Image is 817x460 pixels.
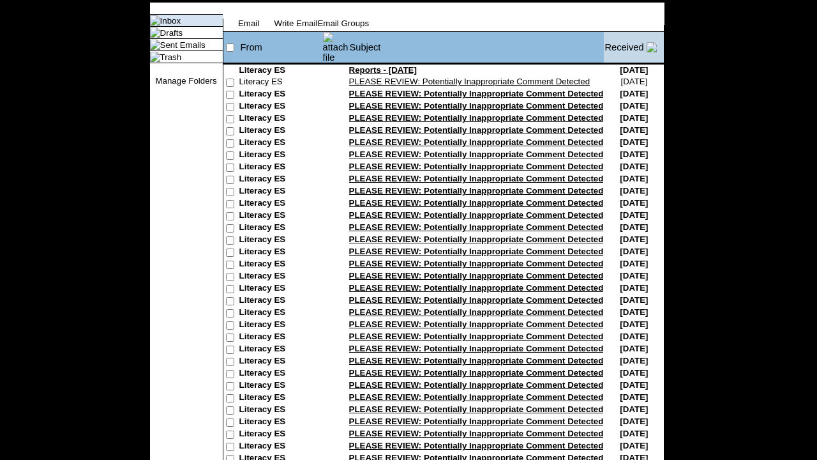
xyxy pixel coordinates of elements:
[239,271,322,283] td: Literacy ES
[620,271,648,280] nobr: [DATE]
[239,417,322,429] td: Literacy ES
[239,149,322,162] td: Literacy ES
[349,380,604,390] a: PLEASE REVIEW: Potentially Inappropriate Comment Detected
[620,77,647,86] nobr: [DATE]
[239,186,322,198] td: Literacy ES
[323,32,349,63] img: attach file
[150,27,160,38] img: folder_icon.gif
[349,162,604,171] a: PLEASE REVIEW: Potentially Inappropriate Comment Detected
[620,65,648,75] nobr: [DATE]
[350,42,381,52] a: Subject
[620,125,648,135] nobr: [DATE]
[349,77,590,86] a: PLEASE REVIEW: Potentially Inappropriate Comment Detected
[349,283,604,293] a: PLEASE REVIEW: Potentially Inappropriate Comment Detected
[620,149,648,159] nobr: [DATE]
[620,307,648,317] nobr: [DATE]
[239,162,322,174] td: Literacy ES
[620,137,648,147] nobr: [DATE]
[150,15,160,26] img: folder_icon_pick.gif
[239,137,322,149] td: Literacy ES
[620,174,648,183] nobr: [DATE]
[239,113,322,125] td: Literacy ES
[239,101,322,113] td: Literacy ES
[620,319,648,329] nobr: [DATE]
[620,162,648,171] nobr: [DATE]
[620,101,648,111] nobr: [DATE]
[239,259,322,271] td: Literacy ES
[239,65,322,77] td: Literacy ES
[349,368,604,378] a: PLEASE REVIEW: Potentially Inappropriate Comment Detected
[620,356,648,365] nobr: [DATE]
[647,42,657,52] img: arrow_down.gif
[620,198,648,208] nobr: [DATE]
[349,234,604,244] a: PLEASE REVIEW: Potentially Inappropriate Comment Detected
[150,52,160,62] img: folder_icon.gif
[239,234,322,247] td: Literacy ES
[620,89,648,98] nobr: [DATE]
[239,247,322,259] td: Literacy ES
[620,417,648,426] nobr: [DATE]
[620,344,648,353] nobr: [DATE]
[349,137,604,147] a: PLEASE REVIEW: Potentially Inappropriate Comment Detected
[620,247,648,256] nobr: [DATE]
[349,307,604,317] a: PLEASE REVIEW: Potentially Inappropriate Comment Detected
[239,89,322,101] td: Literacy ES
[238,19,259,28] a: Email
[150,40,160,50] img: folder_icon.gif
[239,392,322,404] td: Literacy ES
[604,42,643,52] a: Received
[349,125,604,135] a: PLEASE REVIEW: Potentially Inappropriate Comment Detected
[349,113,604,123] a: PLEASE REVIEW: Potentially Inappropriate Comment Detected
[620,295,648,305] nobr: [DATE]
[620,429,648,438] nobr: [DATE]
[160,16,181,26] a: Inbox
[155,76,216,86] a: Manage Folders
[239,222,322,234] td: Literacy ES
[274,19,318,28] a: Write Email
[349,356,604,365] a: PLEASE REVIEW: Potentially Inappropriate Comment Detected
[239,344,322,356] td: Literacy ES
[620,392,648,402] nobr: [DATE]
[620,259,648,268] nobr: [DATE]
[239,404,322,417] td: Literacy ES
[239,125,322,137] td: Literacy ES
[349,247,604,256] a: PLEASE REVIEW: Potentially Inappropriate Comment Detected
[620,332,648,341] nobr: [DATE]
[349,174,604,183] a: PLEASE REVIEW: Potentially Inappropriate Comment Detected
[349,392,604,402] a: PLEASE REVIEW: Potentially Inappropriate Comment Detected
[160,40,206,50] a: Sent Emails
[349,295,604,305] a: PLEASE REVIEW: Potentially Inappropriate Comment Detected
[620,368,648,378] nobr: [DATE]
[620,113,648,123] nobr: [DATE]
[349,149,604,159] a: PLEASE REVIEW: Potentially Inappropriate Comment Detected
[239,77,322,89] td: Literacy ES
[349,65,417,75] a: Reports - [DATE]
[160,28,183,38] a: Drafts
[239,380,322,392] td: Literacy ES
[349,319,604,329] a: PLEASE REVIEW: Potentially Inappropriate Comment Detected
[349,259,604,268] a: PLEASE REVIEW: Potentially Inappropriate Comment Detected
[349,210,604,220] a: PLEASE REVIEW: Potentially Inappropriate Comment Detected
[239,429,322,441] td: Literacy ES
[160,52,182,62] a: Trash
[239,319,322,332] td: Literacy ES
[349,89,604,98] a: PLEASE REVIEW: Potentially Inappropriate Comment Detected
[620,380,648,390] nobr: [DATE]
[239,174,322,186] td: Literacy ES
[349,441,604,450] a: PLEASE REVIEW: Potentially Inappropriate Comment Detected
[317,19,369,28] a: Email Groups
[349,186,604,195] a: PLEASE REVIEW: Potentially Inappropriate Comment Detected
[239,307,322,319] td: Literacy ES
[349,417,604,426] a: PLEASE REVIEW: Potentially Inappropriate Comment Detected
[620,222,648,232] nobr: [DATE]
[349,332,604,341] a: PLEASE REVIEW: Potentially Inappropriate Comment Detected
[241,42,262,52] a: From
[349,429,604,438] a: PLEASE REVIEW: Potentially Inappropriate Comment Detected
[239,198,322,210] td: Literacy ES
[239,210,322,222] td: Literacy ES
[239,283,322,295] td: Literacy ES
[349,222,604,232] a: PLEASE REVIEW: Potentially Inappropriate Comment Detected
[349,404,604,414] a: PLEASE REVIEW: Potentially Inappropriate Comment Detected
[239,295,322,307] td: Literacy ES
[620,404,648,414] nobr: [DATE]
